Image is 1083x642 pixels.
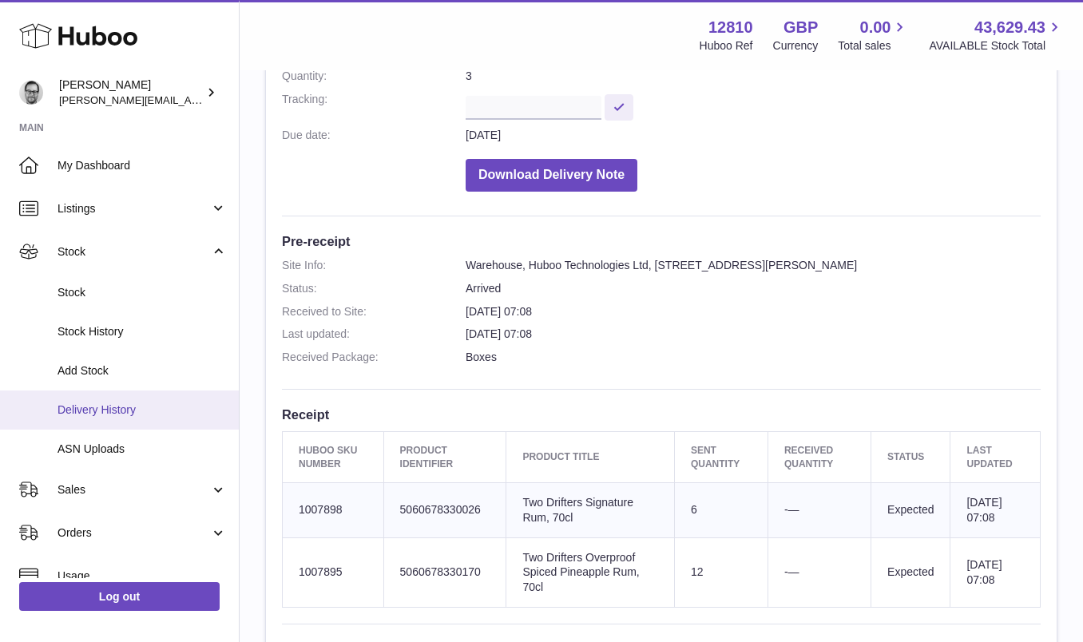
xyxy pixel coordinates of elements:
span: ASN Uploads [58,442,227,457]
div: Keywords by Traffic [177,102,269,113]
dd: Arrived [466,281,1041,296]
img: website_grey.svg [26,42,38,54]
td: 1007895 [283,537,384,608]
th: Huboo SKU Number [283,432,384,482]
td: Two Drifters Overproof Spiced Pineapple Rum, 70cl [506,537,674,608]
td: Expected [871,482,950,537]
a: 43,629.43 AVAILABLE Stock Total [929,17,1064,53]
td: 5060678330026 [383,482,506,537]
span: Total sales [838,38,909,53]
span: Add Stock [58,363,227,378]
th: Received Quantity [768,432,871,482]
td: [DATE] 07:08 [950,482,1041,537]
h3: Pre-receipt [282,232,1041,250]
td: Two Drifters Signature Rum, 70cl [506,482,674,537]
td: 12 [674,537,768,608]
td: -— [768,482,871,537]
dt: Due date: [282,128,466,143]
div: Huboo Ref [700,38,753,53]
div: Domain: [DOMAIN_NAME] [42,42,176,54]
span: Orders [58,525,210,541]
dt: Received Package: [282,350,466,365]
dt: Last updated: [282,327,466,342]
div: v 4.0.25 [45,26,78,38]
span: Sales [58,482,210,497]
td: 5060678330170 [383,537,506,608]
span: 0.00 [860,17,891,38]
dt: Status: [282,281,466,296]
span: Listings [58,201,210,216]
dd: 3 [466,69,1041,84]
dd: [DATE] 07:08 [466,327,1041,342]
td: Expected [871,537,950,608]
dd: Boxes [466,350,1041,365]
dt: Quantity: [282,69,466,84]
img: alex@digidistiller.com [19,81,43,105]
dd: [DATE] [466,128,1041,143]
span: My Dashboard [58,158,227,173]
h3: Receipt [282,406,1041,423]
span: Stock History [58,324,227,339]
span: 43,629.43 [974,17,1045,38]
th: Last updated [950,432,1041,482]
span: Usage [58,569,227,584]
th: Status [871,432,950,482]
dt: Site Info: [282,258,466,273]
strong: GBP [783,17,818,38]
span: AVAILABLE Stock Total [929,38,1064,53]
th: Sent Quantity [674,432,768,482]
dt: Received to Site: [282,304,466,319]
th: Product Identifier [383,432,506,482]
dd: [DATE] 07:08 [466,304,1041,319]
div: Domain Overview [61,102,143,113]
td: 6 [674,482,768,537]
dd: Warehouse, Huboo Technologies Ltd, [STREET_ADDRESS][PERSON_NAME] [466,258,1041,273]
td: 1007898 [283,482,384,537]
td: [DATE] 07:08 [950,537,1041,608]
button: Download Delivery Note [466,159,637,192]
td: -— [768,537,871,608]
span: Delivery History [58,402,227,418]
img: tab_domain_overview_orange.svg [43,101,56,113]
th: Product title [506,432,674,482]
span: Stock [58,244,210,260]
a: 0.00 Total sales [838,17,909,53]
img: tab_keywords_by_traffic_grey.svg [159,101,172,113]
div: [PERSON_NAME] [59,77,203,108]
img: logo_orange.svg [26,26,38,38]
strong: 12810 [708,17,753,38]
span: Stock [58,285,227,300]
span: [PERSON_NAME][EMAIL_ADDRESS][DOMAIN_NAME] [59,93,320,106]
dt: Tracking: [282,92,466,120]
div: Currency [773,38,819,53]
a: Log out [19,582,220,611]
